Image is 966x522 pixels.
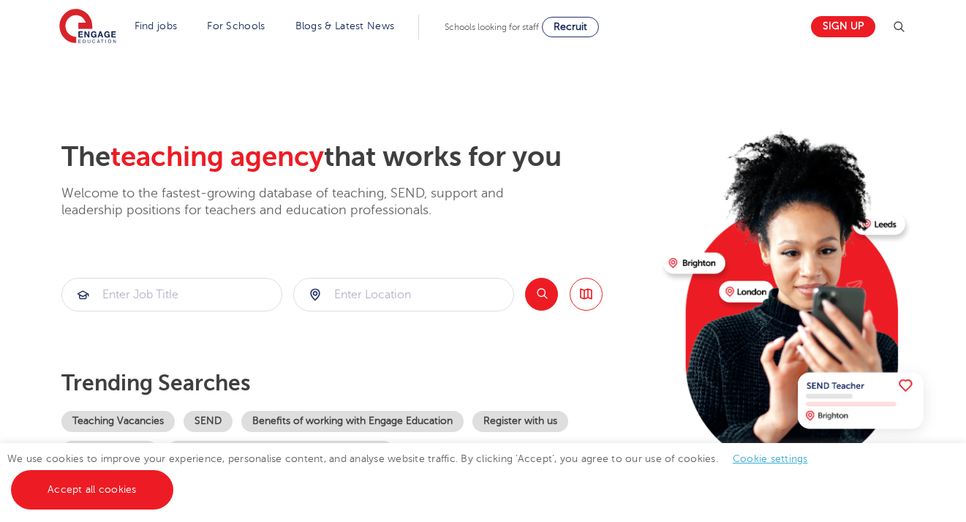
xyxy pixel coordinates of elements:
[554,21,587,32] span: Recruit
[294,279,513,311] input: Submit
[61,370,652,396] p: Trending searches
[61,278,282,311] div: Submit
[445,22,539,32] span: Schools looking for staff
[525,278,558,311] button: Search
[62,279,282,311] input: Submit
[59,9,116,45] img: Engage Education
[472,411,568,432] a: Register with us
[241,411,464,432] a: Benefits of working with Engage Education
[207,20,265,31] a: For Schools
[167,441,394,462] a: Our coverage across [GEOGRAPHIC_DATA]
[184,411,233,432] a: SEND
[11,470,173,510] a: Accept all cookies
[811,16,875,37] a: Sign up
[7,453,823,495] span: We use cookies to improve your experience, personalise content, and analyse website traffic. By c...
[61,185,544,219] p: Welcome to the fastest-growing database of teaching, SEND, support and leadership positions for t...
[61,441,158,462] a: Become a tutor
[61,140,652,174] h2: The that works for you
[542,17,599,37] a: Recruit
[295,20,395,31] a: Blogs & Latest News
[293,278,514,311] div: Submit
[135,20,178,31] a: Find jobs
[733,453,808,464] a: Cookie settings
[61,411,175,432] a: Teaching Vacancies
[110,141,324,173] span: teaching agency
